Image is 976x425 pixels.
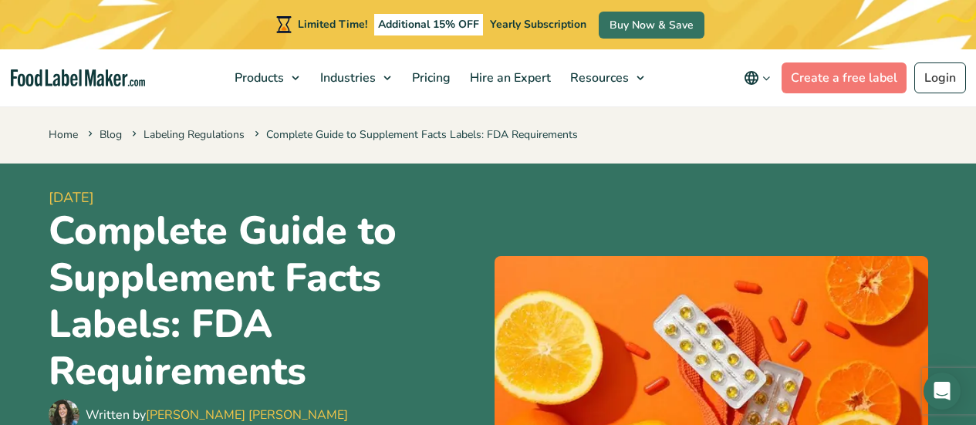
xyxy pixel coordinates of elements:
a: Blog [100,127,122,142]
span: Industries [316,69,377,86]
span: [DATE] [49,187,482,208]
a: Login [914,62,966,93]
span: Complete Guide to Supplement Facts Labels: FDA Requirements [252,127,578,142]
span: Yearly Subscription [490,17,586,32]
span: Resources [566,69,630,86]
a: Pricing [403,49,457,106]
span: Hire an Expert [465,69,552,86]
span: Pricing [407,69,452,86]
a: Hire an Expert [461,49,557,106]
div: Written by [86,406,348,424]
a: Labeling Regulations [144,127,245,142]
div: Open Intercom Messenger [924,373,961,410]
span: Products [230,69,285,86]
a: Industries [311,49,399,106]
a: Home [49,127,78,142]
a: Resources [561,49,652,106]
a: Products [225,49,307,106]
a: Create a free label [782,62,907,93]
a: [PERSON_NAME] [PERSON_NAME] [146,406,348,423]
h1: Complete Guide to Supplement Facts Labels: FDA Requirements [49,208,482,396]
span: Limited Time! [298,17,367,32]
a: Buy Now & Save [599,12,704,39]
span: Additional 15% OFF [374,14,483,35]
